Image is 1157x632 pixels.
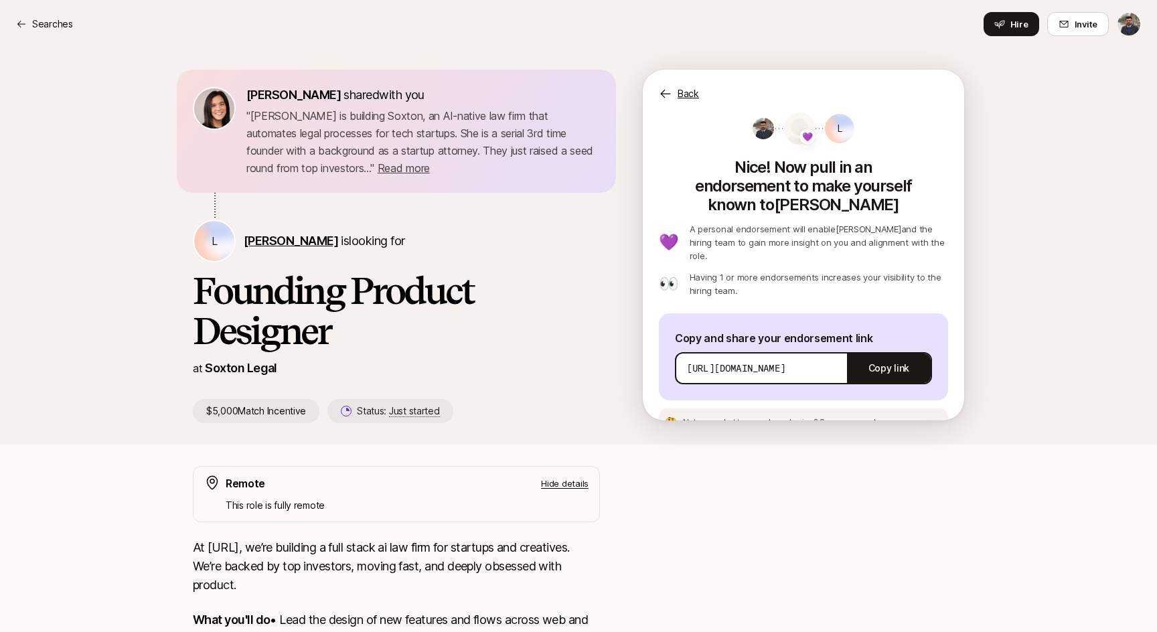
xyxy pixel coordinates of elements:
span: Just started [389,405,440,417]
p: 🤔 [664,417,678,428]
img: dotted-line.svg [816,128,858,129]
p: Remote [226,475,265,492]
span: Read more [378,161,430,175]
p: Hide details [541,477,589,490]
button: Hire [984,12,1039,36]
p: 👀 [659,276,679,292]
p: Copy and share your endorsement link [675,329,932,347]
strong: What you'll do [193,613,270,627]
p: " [PERSON_NAME] is building Soxton, an AI-native law firm that automates legal processes for tech... [246,107,600,177]
p: Nice! Now pull in an endorsement to make yourself known to [PERSON_NAME] [659,153,948,214]
span: with you [379,88,425,102]
img: 71d7b91d_d7cb_43b4_a7ea_a9b2f2cc6e03.jpg [194,88,234,129]
span: Invite [1075,17,1097,31]
p: 💜 [659,234,679,250]
p: Searches [32,16,73,32]
button: Copy link [847,349,931,387]
p: This role is fully remote [226,497,589,513]
img: dotted-line.svg [775,128,818,129]
img: bd4da4d7_5cf5_45b3_8595_1454a3ab2b2e.jpg [753,118,774,139]
p: Back [678,86,699,102]
p: is looking for [244,232,404,250]
p: L [838,121,842,137]
p: Not sure what to say when sharing? [683,416,919,428]
p: L [212,233,218,249]
button: Invite [1047,12,1109,36]
span: [PERSON_NAME] [246,88,341,102]
img: avatar-url [783,112,816,145]
p: [URL][DOMAIN_NAME] [687,362,785,375]
p: Status: [357,403,439,419]
p: at [193,360,202,377]
img: Darshan Gajara [1117,13,1140,35]
p: A personal endorsement will enable [PERSON_NAME] and the hiring team to gain more insight on you ... [690,222,948,262]
span: See an example message [820,417,919,427]
p: Having 1 or more endorsements increases your visibility to the hiring team. [690,270,948,297]
p: Soxton Legal [205,359,277,378]
button: Darshan Gajara [1117,12,1141,36]
span: Hire [1010,17,1028,31]
span: 💜 [802,129,813,145]
h1: Founding Product Designer [193,270,600,351]
p: $5,000 Match Incentive [193,399,319,423]
span: [PERSON_NAME] [244,234,338,248]
p: shared [246,86,430,104]
p: At [URL], we’re building a full stack ai law firm for startups and creatives. We’re backed by top... [193,538,600,595]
